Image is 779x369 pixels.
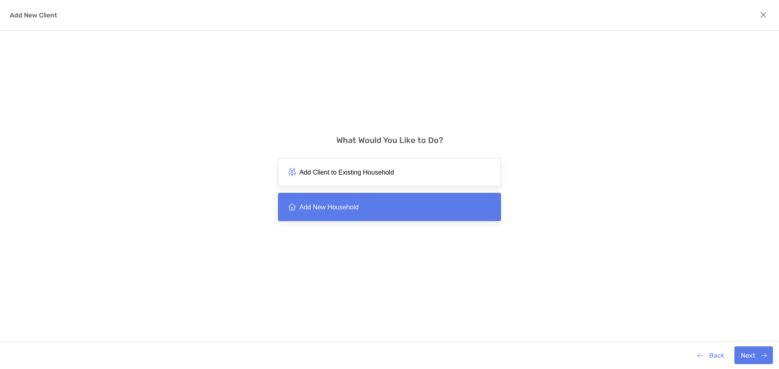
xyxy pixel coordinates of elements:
button: Back [691,346,730,364]
img: blue house [288,203,296,211]
span: Add New Household [299,203,359,211]
span: Add Client to Existing Household [299,169,394,176]
button: Add Client to Existing Household [278,158,501,186]
button: Add New Household [278,193,501,221]
button: Next [734,346,773,364]
img: household [288,168,296,176]
h4: Add New Client [10,11,57,19]
h3: What Would You Like to Do? [336,135,443,145]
